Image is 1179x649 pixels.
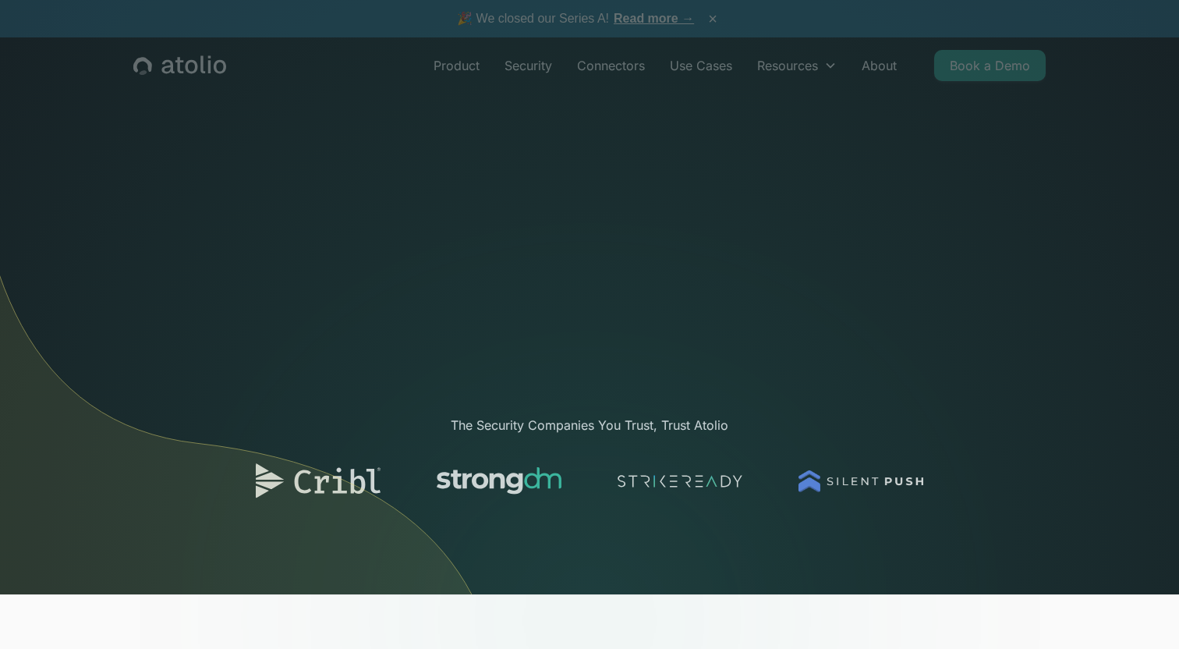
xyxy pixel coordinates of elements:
[849,50,909,81] a: About
[614,12,694,25] a: Read more →
[798,459,923,503] img: logo
[492,50,565,81] a: Security
[457,9,694,28] span: 🎉 We closed our Series A!
[565,50,657,81] a: Connectors
[657,50,745,81] a: Use Cases
[240,416,939,434] div: The Security Companies You Trust, Trust Atolio
[421,50,492,81] a: Product
[757,56,818,75] div: Resources
[934,50,1046,81] a: Book a Demo
[133,55,226,76] a: home
[618,459,742,503] img: logo
[703,10,722,27] button: ×
[745,50,849,81] div: Resources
